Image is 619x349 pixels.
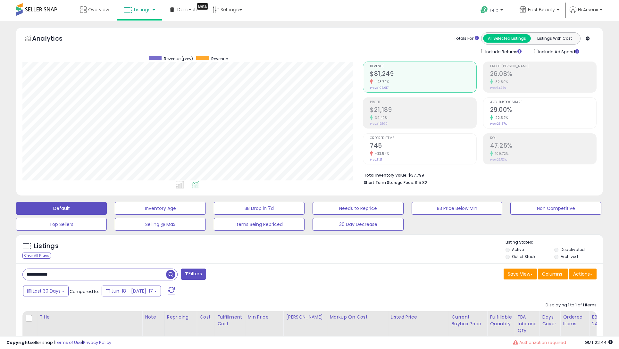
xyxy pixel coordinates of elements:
[512,254,535,259] label: Out of Stock
[483,34,531,43] button: All Selected Listings
[134,6,151,13] span: Listings
[518,314,537,334] div: FBA inbound Qty
[313,218,403,231] button: 30 Day Decrease
[451,314,484,327] div: Current Buybox Price
[528,6,555,13] span: Fast Beauty
[55,339,82,345] a: Terms of Use
[373,115,387,120] small: 39.40%
[313,202,403,215] button: Needs to Reprice
[197,3,208,10] div: Tooltip anchor
[22,253,51,259] div: Clear All Filters
[561,254,578,259] label: Archived
[370,106,476,115] h2: $21,189
[181,269,206,280] button: Filters
[506,239,603,245] p: Listing States:
[542,314,557,327] div: Days Cover
[164,56,193,62] span: Revenue (prev)
[578,6,598,13] span: Hi Arsenii
[529,48,590,55] div: Include Ad Spend
[6,339,30,345] strong: Copyright
[490,101,596,104] span: Avg. Buybox Share
[200,314,212,320] div: Cost
[563,314,586,327] div: Ordered Items
[373,151,389,156] small: -33.54%
[370,122,388,126] small: Prev: $15,199
[370,158,382,162] small: Prev: 1,121
[490,106,596,115] h2: 29.00%
[504,269,537,279] button: Save View
[167,314,194,320] div: Repricing
[370,70,476,79] h2: $81,249
[211,56,228,62] span: Revenue
[370,137,476,140] span: Ordered Items
[70,288,99,295] span: Compared to:
[490,137,596,140] span: ROI
[16,202,107,215] button: Default
[247,314,280,320] div: Min Price
[88,6,109,13] span: Overview
[454,36,479,42] div: Totals For
[490,122,507,126] small: Prev: 23.67%
[546,302,597,308] div: Displaying 1 to 1 of 1 items
[330,314,385,320] div: Markup on Cost
[569,269,597,279] button: Actions
[214,218,305,231] button: Items Being Repriced
[475,1,509,21] a: Help
[364,171,592,179] li: $37,799
[531,34,578,43] button: Listings With Cost
[34,242,59,251] h5: Listings
[111,288,153,294] span: Jun-18 - [DATE]-17
[490,314,512,327] div: Fulfillable Quantity
[177,6,197,13] span: DataHub
[370,86,389,90] small: Prev: $106,617
[512,247,524,252] label: Active
[16,218,107,231] button: Top Sellers
[538,269,568,279] button: Columns
[83,339,111,345] a: Privacy Policy
[480,6,488,14] i: Get Help
[412,202,502,215] button: BB Price Below Min
[370,142,476,151] h2: 745
[585,339,613,345] span: 2025-08-17 22:44 GMT
[39,314,139,320] div: Title
[373,79,389,84] small: -23.79%
[493,115,508,120] small: 22.52%
[476,48,529,55] div: Include Returns
[592,314,615,327] div: BB Share 24h.
[145,314,162,320] div: Note
[542,271,562,277] span: Columns
[115,218,205,231] button: Selling @ Max
[415,179,427,186] span: $15.82
[490,158,507,162] small: Prev: 22.53%
[493,151,509,156] small: 109.72%
[493,79,508,84] small: 82.89%
[370,101,476,104] span: Profit
[32,34,75,45] h5: Analytics
[370,65,476,68] span: Revenue
[570,6,602,21] a: Hi Arsenii
[490,86,506,90] small: Prev: 14.26%
[286,314,324,320] div: [PERSON_NAME]
[327,311,388,337] th: The percentage added to the cost of goods (COGS) that forms the calculator for Min & Max prices.
[490,142,596,151] h2: 47.25%
[33,288,61,294] span: Last 30 Days
[490,7,498,13] span: Help
[6,340,111,346] div: seller snap | |
[490,65,596,68] span: Profit [PERSON_NAME]
[490,70,596,79] h2: 26.08%
[23,286,69,296] button: Last 30 Days
[102,286,161,296] button: Jun-18 - [DATE]-17
[217,314,242,327] div: Fulfillment Cost
[364,172,407,178] b: Total Inventory Value:
[214,202,305,215] button: BB Drop in 7d
[390,314,446,320] div: Listed Price
[115,202,205,215] button: Inventory Age
[561,247,585,252] label: Deactivated
[510,202,601,215] button: Non Competitive
[364,180,414,185] b: Short Term Storage Fees:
